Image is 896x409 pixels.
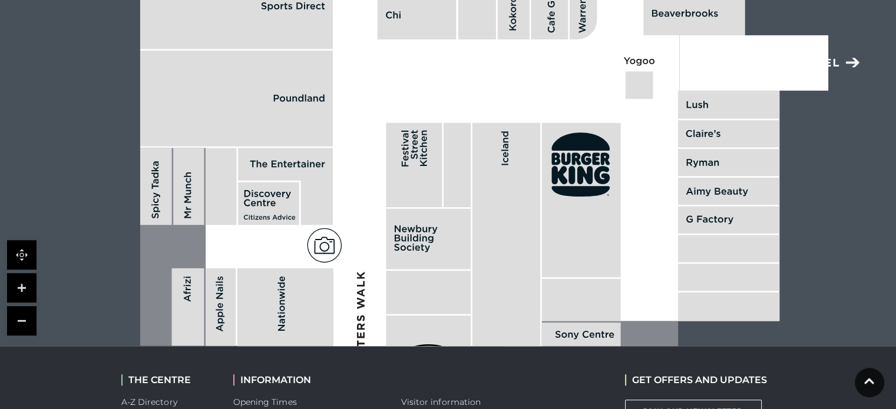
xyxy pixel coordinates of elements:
h2: GET OFFERS AND UPDATES [625,374,767,385]
h2: THE CENTRE [121,374,216,385]
a: Visitor information [401,397,481,407]
h2: INFORMATION [233,374,383,385]
a: Opening Times [233,397,297,407]
a: A-Z Directory [121,397,177,407]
